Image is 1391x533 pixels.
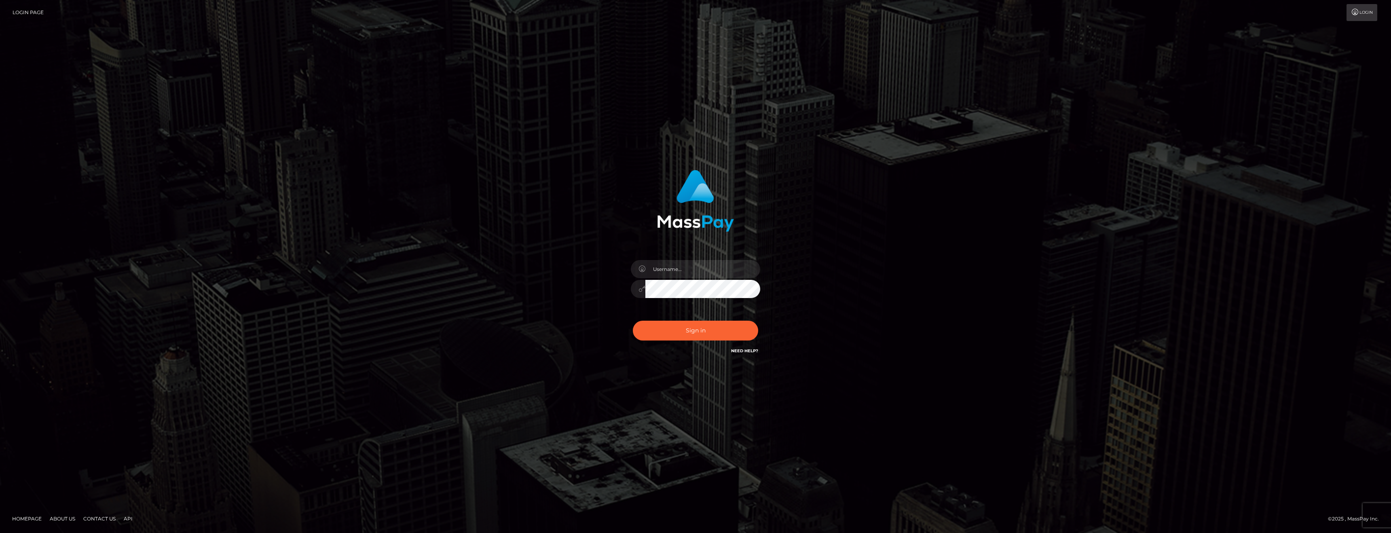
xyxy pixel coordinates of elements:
input: Username... [645,260,760,278]
img: MassPay Login [657,170,734,232]
a: About Us [47,512,78,525]
a: API [120,512,136,525]
a: Contact Us [80,512,119,525]
button: Sign in [633,321,758,341]
div: © 2025 , MassPay Inc. [1328,514,1385,523]
a: Need Help? [731,348,758,353]
a: Login [1347,4,1377,21]
a: Homepage [9,512,45,525]
a: Login Page [13,4,44,21]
